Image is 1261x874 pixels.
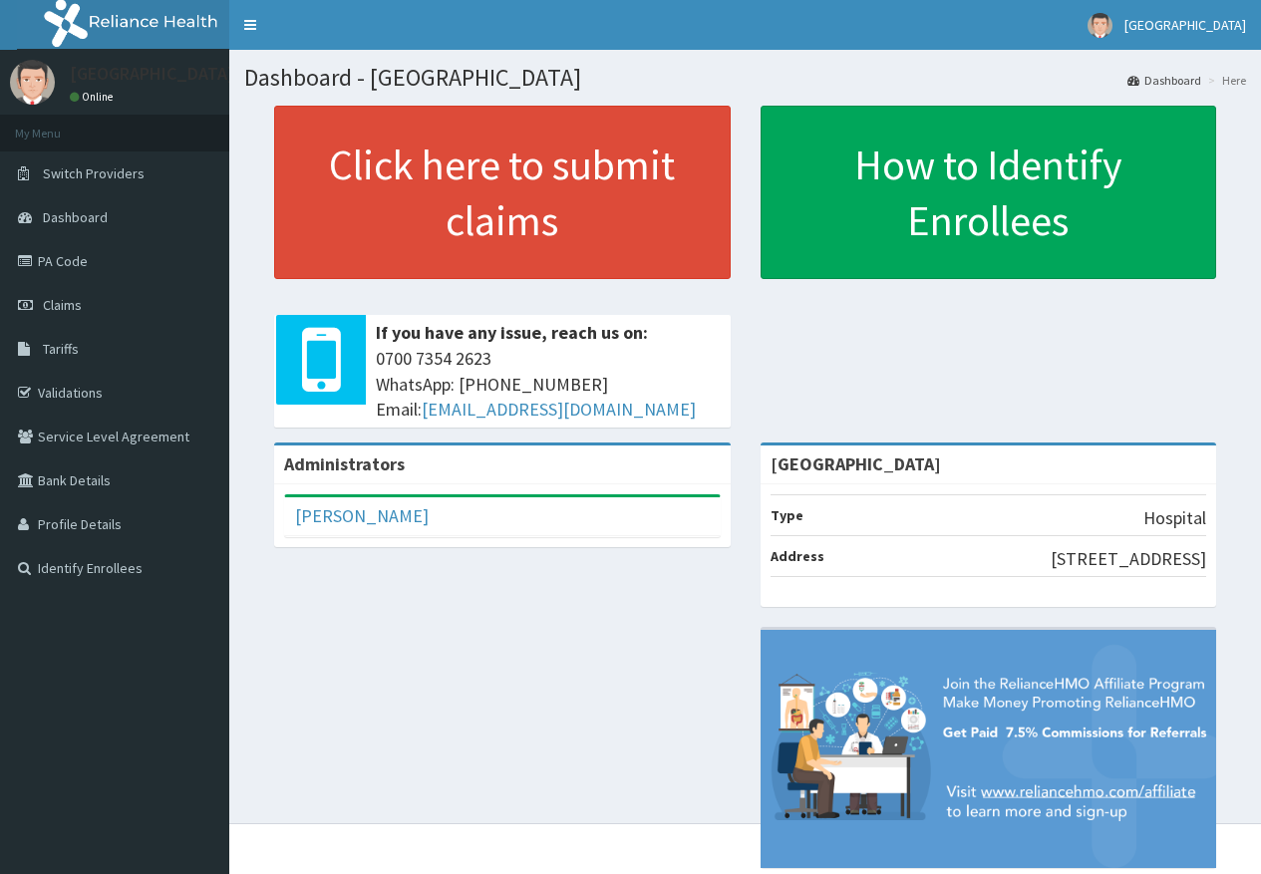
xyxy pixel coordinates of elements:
[1124,16,1246,34] span: [GEOGRAPHIC_DATA]
[1088,13,1112,38] img: User Image
[1127,72,1201,89] a: Dashboard
[422,398,696,421] a: [EMAIL_ADDRESS][DOMAIN_NAME]
[10,60,55,105] img: User Image
[771,452,941,475] strong: [GEOGRAPHIC_DATA]
[1143,505,1206,531] p: Hospital
[1203,72,1246,89] li: Here
[70,65,234,83] p: [GEOGRAPHIC_DATA]
[761,106,1217,279] a: How to Identify Enrollees
[43,164,145,182] span: Switch Providers
[761,630,1217,868] img: provider-team-banner.png
[284,452,405,475] b: Administrators
[376,321,648,344] b: If you have any issue, reach us on:
[771,506,803,524] b: Type
[1051,546,1206,572] p: [STREET_ADDRESS]
[244,65,1246,91] h1: Dashboard - [GEOGRAPHIC_DATA]
[771,547,824,565] b: Address
[376,346,721,423] span: 0700 7354 2623 WhatsApp: [PHONE_NUMBER] Email:
[43,296,82,314] span: Claims
[70,90,118,104] a: Online
[274,106,731,279] a: Click here to submit claims
[295,504,429,527] a: [PERSON_NAME]
[43,340,79,358] span: Tariffs
[43,208,108,226] span: Dashboard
